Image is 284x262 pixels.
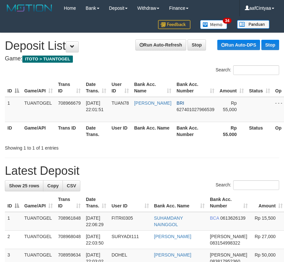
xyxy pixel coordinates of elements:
img: MOTION_logo.png [5,3,54,13]
span: Copy 0613626139 to clipboard [220,215,245,221]
th: Status [246,122,273,140]
span: Rp 55,000 [223,100,237,112]
td: 708968048 [55,231,83,249]
span: Show 25 rows [9,183,39,188]
a: Run Auto-DPS [217,40,260,50]
input: Search: [233,65,279,75]
a: 34 [195,16,232,33]
td: FITRI0305 [109,212,151,231]
th: Date Trans. [83,122,109,140]
th: Amount: activate to sort column ascending [217,79,246,97]
td: 708961848 [55,212,83,231]
span: BCA [210,215,219,221]
th: Game/API [22,122,55,140]
img: Feedback.jpg [158,20,190,29]
td: [DATE] 22:03:50 [83,231,109,249]
td: SURYADI111 [109,231,151,249]
th: User ID [109,122,131,140]
span: 708966679 [58,100,81,106]
td: [DATE] 22:06:29 [83,212,109,231]
span: CSV [67,183,76,188]
td: 1 [5,97,22,122]
td: TUANTOGEL [22,97,55,122]
span: [PERSON_NAME] [210,252,247,257]
td: 1 [5,212,22,231]
span: [PERSON_NAME] [210,234,247,239]
th: Game/API: activate to sort column ascending [22,194,55,212]
a: CSV [62,180,80,191]
th: Bank Acc. Name [131,122,174,140]
td: TUANTOGEL [22,212,55,231]
h4: Game: [5,56,279,62]
img: Button%20Memo.svg [200,20,227,29]
th: Rp 55.000 [217,122,246,140]
span: [DATE] 22:01:51 [86,100,104,112]
div: Showing 1 to 1 of 1 entries [5,142,113,151]
th: Date Trans.: activate to sort column ascending [83,194,109,212]
h1: Latest Deposit [5,164,279,177]
label: Search: [216,180,279,190]
a: [PERSON_NAME] [154,234,191,239]
a: Stop [187,39,206,50]
th: Game/API: activate to sort column ascending [22,79,55,97]
input: Search: [233,180,279,190]
span: ITOTO > TUANTOGEL [22,56,73,63]
a: Copy [43,180,63,191]
span: TUAN78 [111,100,129,106]
th: Trans ID: activate to sort column ascending [55,194,83,212]
th: Bank Acc. Number [174,122,217,140]
td: TUANTOGEL [22,231,55,249]
span: BRI [176,100,184,106]
th: Status: activate to sort column ascending [246,79,273,97]
th: Date Trans.: activate to sort column ascending [83,79,109,97]
th: Bank Acc. Name: activate to sort column ascending [152,194,208,212]
span: Copy [47,183,59,188]
th: ID [5,122,22,140]
img: panduan.png [237,20,269,29]
th: ID: activate to sort column descending [5,79,22,97]
th: ID: activate to sort column descending [5,194,22,212]
a: Run Auto-Refresh [135,39,186,50]
a: Stop [261,40,279,50]
label: Search: [216,65,279,75]
a: [PERSON_NAME] [134,100,171,106]
td: 2 [5,231,22,249]
h1: Deposit List [5,39,279,52]
th: Bank Acc. Number: activate to sort column ascending [207,194,250,212]
th: Trans ID [55,122,83,140]
th: Bank Acc. Number: activate to sort column ascending [174,79,217,97]
th: Trans ID: activate to sort column ascending [55,79,83,97]
a: Show 25 rows [5,180,43,191]
a: SUHAMDANY NAINGGOL [154,215,183,227]
th: User ID: activate to sort column ascending [109,194,151,212]
th: User ID: activate to sort column ascending [109,79,131,97]
th: Bank Acc. Name: activate to sort column ascending [131,79,174,97]
span: Copy 627401027966539 to clipboard [176,107,214,112]
a: [PERSON_NAME] [154,252,191,257]
span: 34 [223,18,232,24]
span: Copy 083154998322 to clipboard [210,240,240,246]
